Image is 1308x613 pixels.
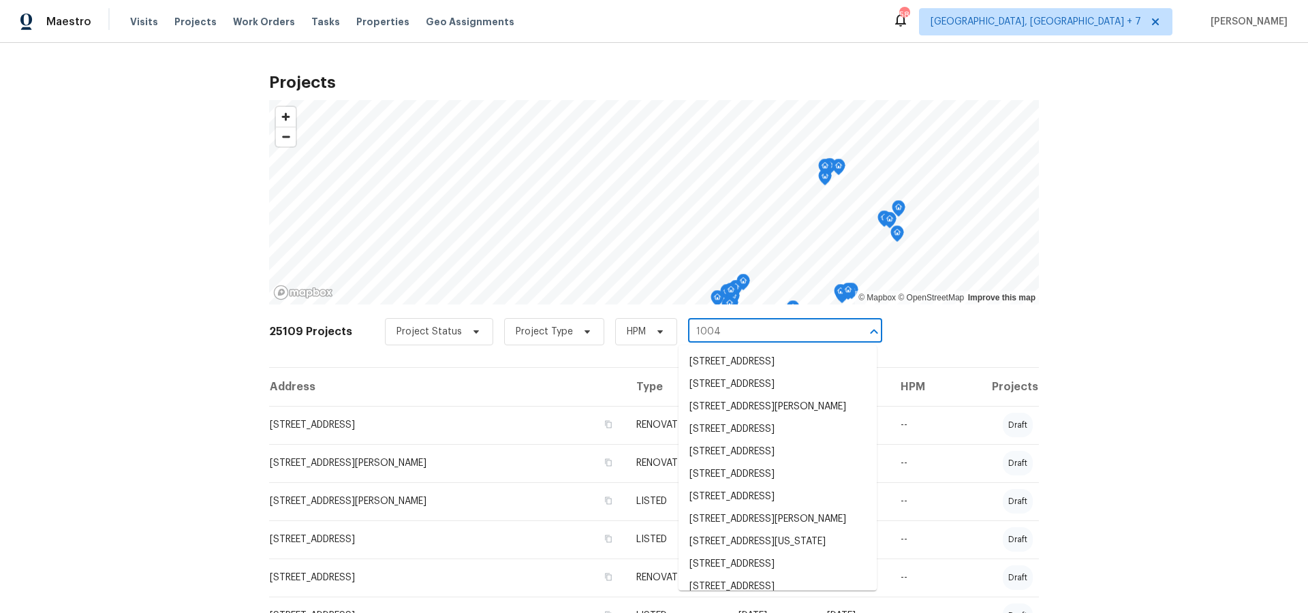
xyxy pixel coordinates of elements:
span: Project Type [516,325,573,339]
h2: 25109 Projects [269,325,352,339]
span: HPM [627,325,646,339]
li: [STREET_ADDRESS] [679,486,877,508]
div: Map marker [834,284,847,305]
div: Map marker [711,290,724,311]
button: Zoom in [276,107,296,127]
td: -- [890,444,949,482]
li: [STREET_ADDRESS] [679,441,877,463]
span: Properties [356,15,409,29]
button: Close [865,322,884,341]
button: Copy Address [602,571,614,583]
a: Mapbox homepage [273,285,333,300]
td: -- [890,559,949,597]
td: RENOVATION [625,559,728,597]
a: Mapbox [858,293,896,302]
div: draft [1003,565,1033,590]
td: [STREET_ADDRESS] [269,406,625,444]
div: Map marker [723,296,736,317]
td: [STREET_ADDRESS][PERSON_NAME] [269,444,625,482]
div: Map marker [736,274,750,295]
td: RENOVATION [625,406,728,444]
div: Map marker [823,158,837,179]
h2: Projects [269,76,1039,89]
li: [STREET_ADDRESS][PERSON_NAME] [679,396,877,418]
div: Map marker [724,283,738,304]
li: [STREET_ADDRESS] [679,576,877,598]
div: Map marker [841,283,855,304]
td: -- [890,406,949,444]
div: 58 [899,8,909,22]
div: Map marker [832,159,845,180]
div: Map marker [883,212,897,233]
span: Geo Assignments [426,15,514,29]
div: Map marker [890,225,904,247]
li: [STREET_ADDRESS] [679,351,877,373]
th: Projects [949,368,1039,406]
td: RENOVATION [625,444,728,482]
li: [STREET_ADDRESS][PERSON_NAME] [679,508,877,531]
button: Copy Address [602,533,614,545]
a: Improve this map [968,293,1035,302]
li: [STREET_ADDRESS] [679,418,877,441]
li: [STREET_ADDRESS] [679,553,877,576]
span: [GEOGRAPHIC_DATA], [GEOGRAPHIC_DATA] + 7 [931,15,1141,29]
div: Map marker [818,159,832,180]
div: draft [1003,489,1033,514]
div: Map marker [892,200,905,221]
a: OpenStreetMap [898,293,964,302]
div: Map marker [720,284,734,305]
th: HPM [890,368,949,406]
span: Maestro [46,15,91,29]
li: [STREET_ADDRESS] [679,463,877,486]
span: Visits [130,15,158,29]
span: Tasks [311,17,340,27]
button: Copy Address [602,456,614,469]
td: -- [890,520,949,559]
td: [STREET_ADDRESS] [269,520,625,559]
button: Zoom out [276,127,296,146]
td: -- [890,482,949,520]
th: Address [269,368,625,406]
canvas: Map [269,100,1039,304]
div: Map marker [729,280,743,301]
li: [STREET_ADDRESS] [679,373,877,396]
td: [STREET_ADDRESS][PERSON_NAME] [269,482,625,520]
span: [PERSON_NAME] [1205,15,1288,29]
button: Copy Address [602,418,614,430]
div: draft [1003,413,1033,437]
td: [STREET_ADDRESS] [269,559,625,597]
span: Project Status [396,325,462,339]
td: LISTED [625,520,728,559]
div: Map marker [877,210,891,232]
th: Type [625,368,728,406]
button: Copy Address [602,494,614,507]
li: [STREET_ADDRESS][US_STATE] [679,531,877,553]
span: Work Orders [233,15,295,29]
span: Projects [174,15,217,29]
input: Search projects [688,321,844,343]
td: LISTED [625,482,728,520]
div: draft [1003,451,1033,475]
div: Map marker [786,300,800,321]
div: draft [1003,527,1033,552]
